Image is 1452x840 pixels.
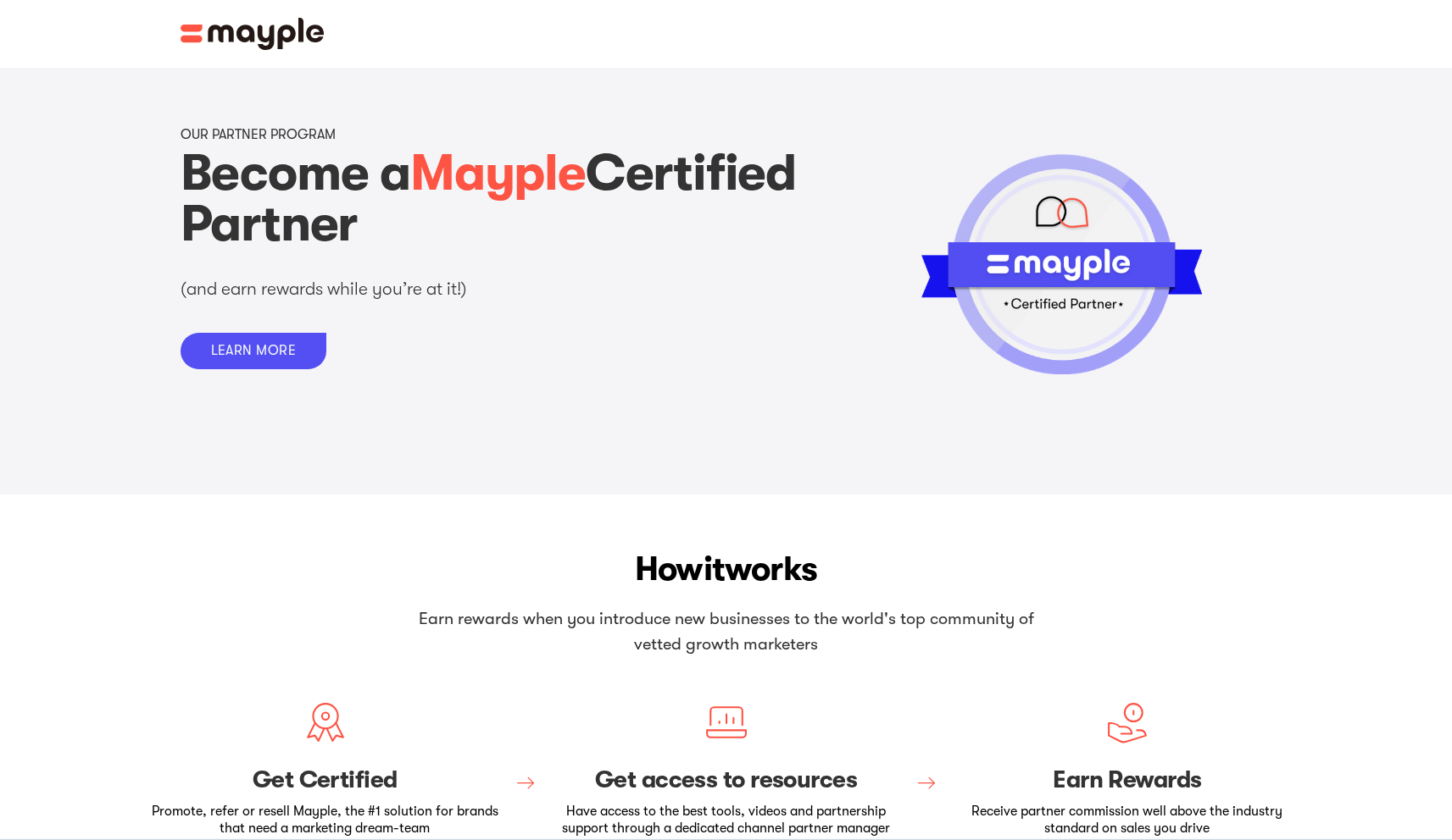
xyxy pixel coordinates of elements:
[1147,644,1452,840] iframe: Chat Widget
[181,333,327,369] a: LEARN MORE
[548,804,904,836] p: Have access to the best tools, videos and partnership support through a dedicated channel partner...
[147,545,1306,593] h2: How works
[410,144,586,202] span: Mayple
[147,804,503,836] p: Promote, refer or resell Mayple, the #1 solution for brands that need a marketing dream-team
[949,804,1305,836] p: Receive partner commission well above the industry standard on sales you drive
[303,701,346,743] img: Create your marketing brief.
[211,343,297,359] div: LEARN MORE
[704,550,725,589] span: it
[409,606,1044,657] p: Earn rewards when you introduce new businesses to the world's top community of vetted growth mark...
[147,766,503,795] h3: Get Certified
[548,766,904,795] h3: Get access to resources
[704,701,747,743] img: Find a match
[181,148,811,250] h1: Become a Certified Partner
[181,18,325,50] img: Mayple logo
[181,127,336,143] p: OUR PARTNER PROGRAM
[181,277,621,301] p: (and earn rewards while you’re at it!)
[949,766,1305,795] h3: Earn Rewards
[1106,701,1149,743] img: Grow your business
